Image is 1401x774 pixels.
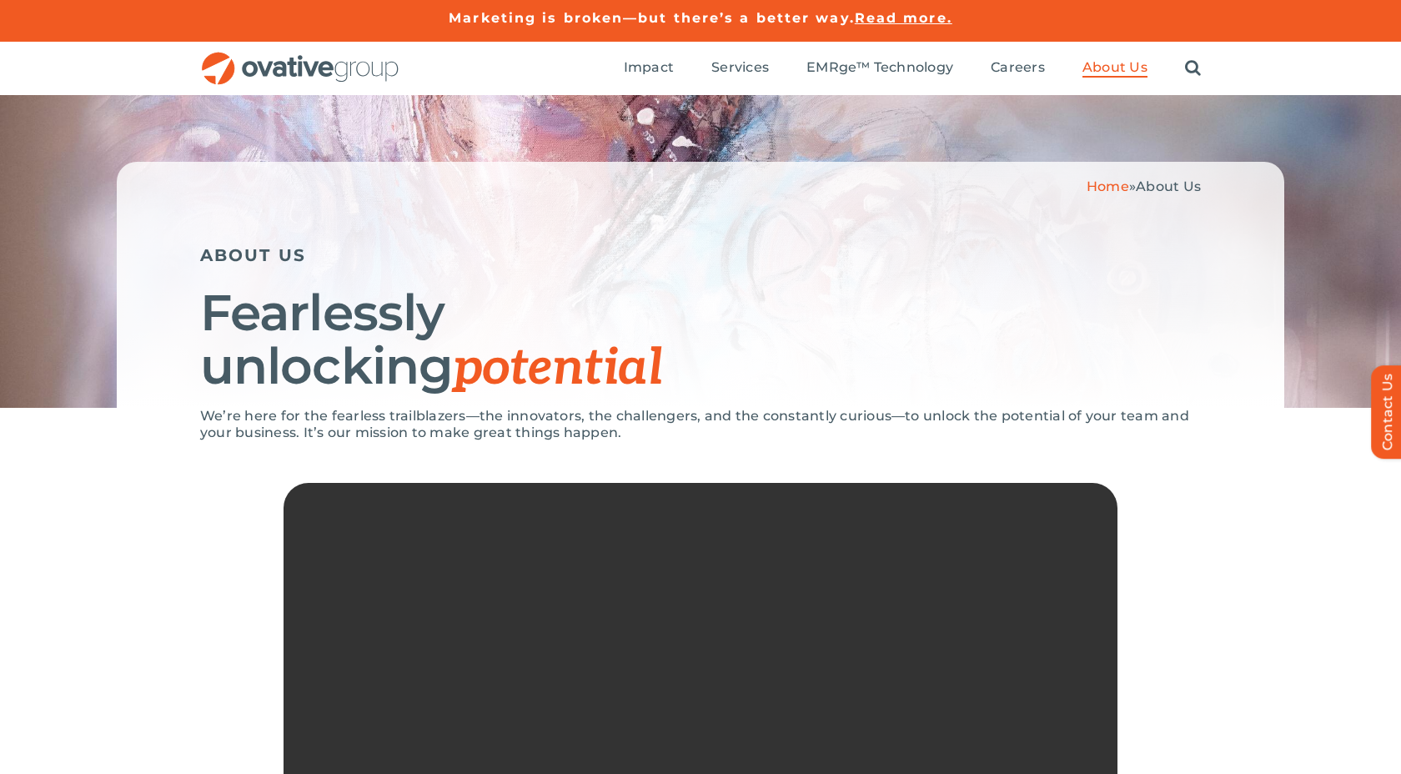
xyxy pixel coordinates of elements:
[624,59,674,76] span: Impact
[806,59,953,78] a: EMRge™ Technology
[624,42,1201,95] nav: Menu
[624,59,674,78] a: Impact
[200,286,1201,395] h1: Fearlessly unlocking
[453,339,662,399] span: potential
[200,408,1201,441] p: We’re here for the fearless trailblazers—the innovators, the challengers, and the constantly curi...
[200,50,400,66] a: OG_Full_horizontal_RGB
[1185,59,1201,78] a: Search
[449,10,855,26] a: Marketing is broken—but there’s a better way.
[711,59,769,78] a: Services
[991,59,1045,76] span: Careers
[1087,178,1201,194] span: »
[806,59,953,76] span: EMRge™ Technology
[200,245,1201,265] h5: ABOUT US
[1087,178,1129,194] a: Home
[855,10,952,26] a: Read more.
[1136,178,1201,194] span: About Us
[1082,59,1147,78] a: About Us
[991,59,1045,78] a: Careers
[1082,59,1147,76] span: About Us
[711,59,769,76] span: Services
